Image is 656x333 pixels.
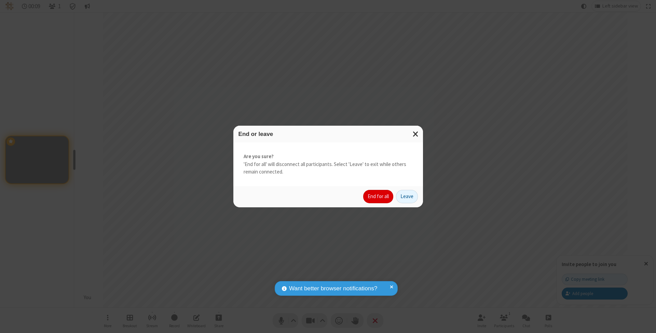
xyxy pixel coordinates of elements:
[409,126,423,142] button: Close modal
[289,284,377,293] span: Want better browser notifications?
[244,153,413,161] strong: Are you sure?
[396,190,418,204] button: Leave
[363,190,393,204] button: End for all
[238,131,418,137] h3: End or leave
[233,142,423,186] div: 'End for all' will disconnect all participants. Select 'Leave' to exit while others remain connec...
